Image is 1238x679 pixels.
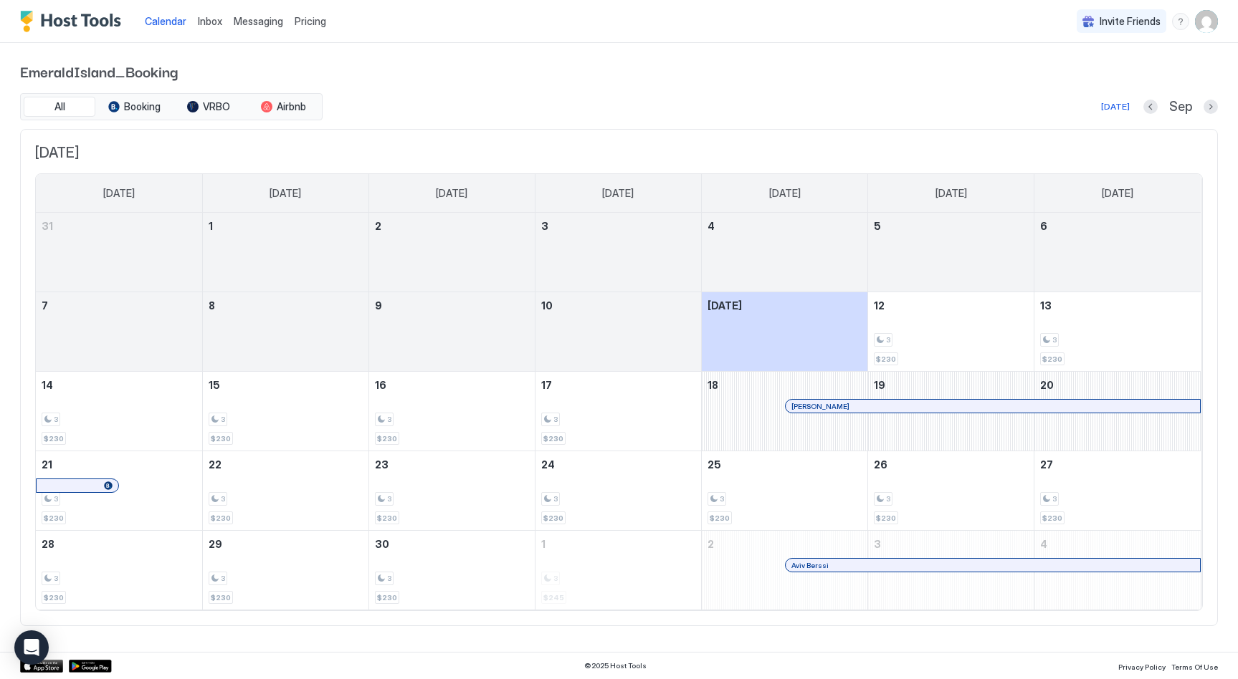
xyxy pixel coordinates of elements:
[20,660,63,673] a: App Store
[209,538,222,550] span: 29
[868,531,1034,610] td: October 3, 2025
[588,174,648,213] a: Wednesday
[368,372,535,451] td: September 16, 2025
[375,458,389,471] span: 23
[36,213,202,239] a: August 31, 2025
[295,15,326,28] span: Pricing
[209,299,215,312] span: 8
[36,451,202,531] td: September 21, 2025
[874,379,885,391] span: 19
[203,213,368,239] a: September 1, 2025
[211,514,231,523] span: $230
[868,292,1034,372] td: September 12, 2025
[202,292,368,372] td: September 8, 2025
[1034,213,1201,239] a: September 6, 2025
[377,593,397,602] span: $230
[535,451,701,478] a: September 24, 2025
[602,187,634,200] span: [DATE]
[368,531,535,610] td: September 30, 2025
[535,531,701,557] a: October 1, 2025
[14,630,49,665] div: Open Intercom Messenger
[1034,372,1201,451] td: September 20, 2025
[203,100,230,113] span: VRBO
[791,561,829,570] span: Aviv Berssi
[535,292,701,319] a: September 10, 2025
[791,402,1194,411] div: [PERSON_NAME]
[36,372,202,398] a: September 14, 2025
[211,593,231,602] span: $230
[36,531,202,610] td: September 28, 2025
[124,100,161,113] span: Booking
[535,372,701,398] a: September 17, 2025
[20,11,128,32] div: Host Tools Logo
[44,434,64,443] span: $230
[1102,187,1133,200] span: [DATE]
[368,213,535,292] td: September 2, 2025
[203,372,368,398] a: September 15, 2025
[211,434,231,443] span: $230
[1034,292,1201,372] td: September 13, 2025
[535,213,701,292] td: September 3, 2025
[535,372,701,451] td: September 17, 2025
[720,494,724,504] span: 3
[702,213,868,292] td: September 4, 2025
[369,213,535,239] a: September 2, 2025
[69,660,112,673] div: Google Play Store
[221,415,225,424] span: 3
[221,494,225,504] span: 3
[203,451,368,478] a: September 22, 2025
[202,451,368,531] td: September 22, 2025
[874,299,885,312] span: 12
[368,451,535,531] td: September 23, 2025
[868,531,1034,557] a: October 3, 2025
[1042,514,1062,523] span: $230
[541,220,548,232] span: 3
[541,458,555,471] span: 24
[1040,379,1054,391] span: 20
[868,292,1034,319] a: September 12, 2025
[369,531,535,557] a: September 30, 2025
[1040,299,1052,312] span: 13
[36,213,202,292] td: August 31, 2025
[868,213,1034,292] td: September 5, 2025
[202,213,368,292] td: September 1, 2025
[422,174,482,213] a: Tuesday
[543,434,563,443] span: $230
[255,174,315,213] a: Monday
[387,415,391,424] span: 3
[708,379,718,391] span: 18
[1143,100,1158,114] button: Previous month
[234,15,283,27] span: Messaging
[44,514,64,523] span: $230
[708,220,715,232] span: 4
[89,174,149,213] a: Sunday
[1034,531,1201,557] a: October 4, 2025
[1172,13,1189,30] div: menu
[1101,100,1130,113] div: [DATE]
[755,174,815,213] a: Thursday
[369,292,535,319] a: September 9, 2025
[247,97,319,117] button: Airbnb
[1034,531,1201,610] td: October 4, 2025
[1034,451,1201,478] a: September 27, 2025
[1052,494,1057,504] span: 3
[234,14,283,29] a: Messaging
[541,538,546,550] span: 1
[1040,458,1053,471] span: 27
[209,220,213,232] span: 1
[702,451,867,478] a: September 25, 2025
[387,574,391,583] span: 3
[42,538,54,550] span: 28
[1034,292,1201,319] a: September 13, 2025
[1204,100,1218,114] button: Next month
[702,531,867,557] a: October 2, 2025
[1118,658,1166,673] a: Privacy Policy
[54,494,58,504] span: 3
[1195,10,1218,33] div: User profile
[145,15,186,27] span: Calendar
[1042,355,1062,364] span: $230
[198,14,222,29] a: Inbox
[369,451,535,478] a: September 23, 2025
[44,593,64,602] span: $230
